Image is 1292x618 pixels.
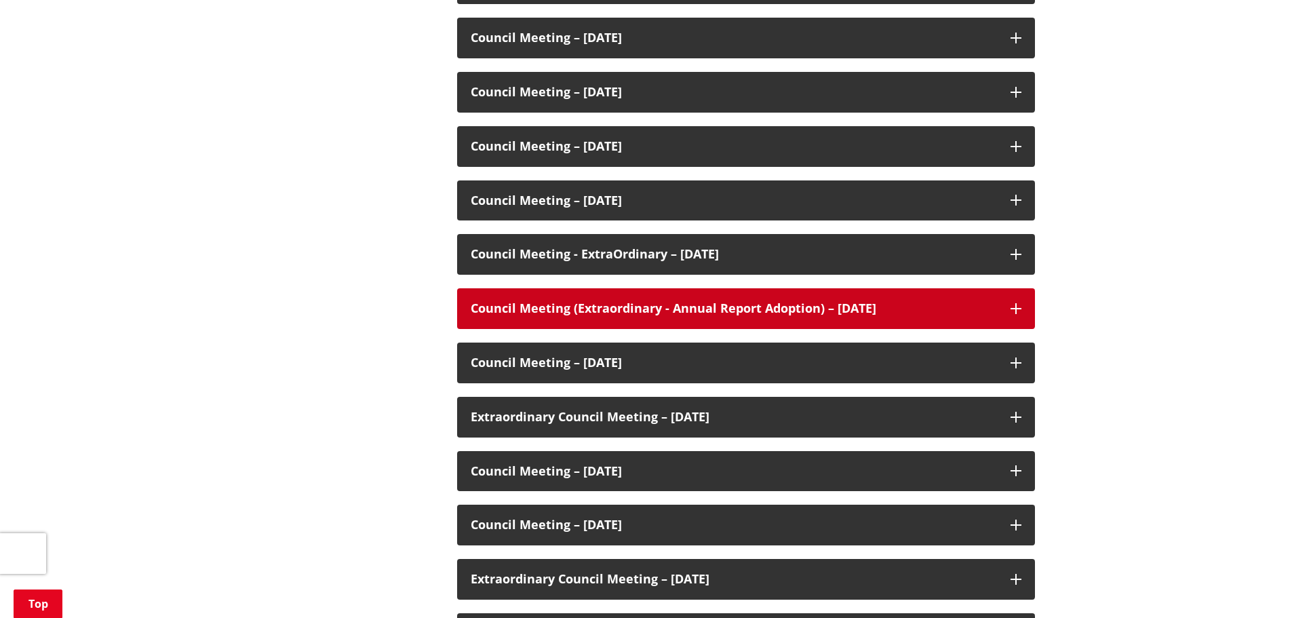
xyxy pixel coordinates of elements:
iframe: Messenger Launcher [1230,561,1278,610]
h3: Council Meeting (Extraordinary - Annual Report Adoption) – [DATE] [471,302,997,315]
h3: Council Meeting – [DATE] [471,85,997,99]
a: Top [14,590,62,618]
h3: Council Meeting – [DATE] [471,518,997,532]
h3: Council Meeting – [DATE] [471,140,997,153]
h3: Council Meeting – [DATE] [471,465,997,478]
h3: Council Meeting – [DATE] [471,356,997,370]
h3: Council Meeting – [DATE] [471,31,997,45]
h3: Council Meeting – [DATE] [471,194,997,208]
h3: Extraordinary Council Meeting – [DATE] [471,573,997,586]
h3: Extraordinary Council Meeting – [DATE] [471,410,997,424]
h3: Council Meeting - ExtraOrdinary – [DATE] [471,248,997,261]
